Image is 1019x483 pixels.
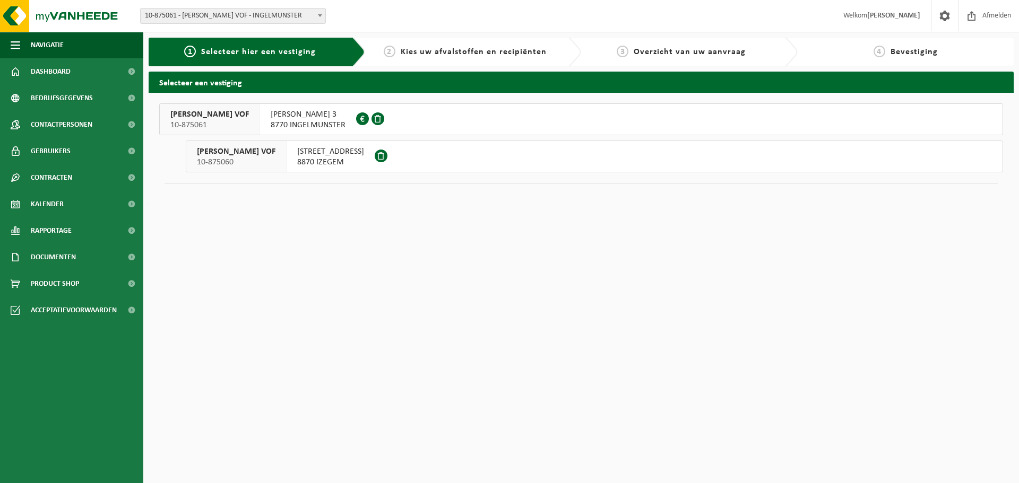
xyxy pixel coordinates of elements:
span: 10-875060 [197,157,275,168]
span: [PERSON_NAME] VOF [170,109,249,120]
span: Rapportage [31,217,72,244]
span: Gebruikers [31,138,71,164]
span: Bedrijfsgegevens [31,85,93,111]
span: 3 [617,46,628,57]
span: 10-875061 - CHRISTOF DEGROOTE VOF - INGELMUNSTER [140,8,326,24]
span: Contracten [31,164,72,191]
span: Kalender [31,191,64,217]
span: 4 [874,46,885,57]
span: [PERSON_NAME] VOF [197,146,275,157]
span: Kies uw afvalstoffen en recipiënten [401,48,547,56]
span: Selecteer hier een vestiging [201,48,316,56]
span: 1 [184,46,196,57]
span: 8770 INGELMUNSTER [271,120,346,130]
strong: [PERSON_NAME] [867,12,920,20]
button: [PERSON_NAME] VOF 10-875061 [PERSON_NAME] 38770 INGELMUNSTER [159,103,1003,135]
span: 2 [384,46,395,57]
button: [PERSON_NAME] VOF 10-875060 [STREET_ADDRESS]8870 IZEGEM [186,140,1003,172]
span: Documenten [31,244,76,270]
span: 10-875061 [170,120,249,130]
span: Dashboard [31,58,71,85]
span: 8870 IZEGEM [297,157,364,168]
span: [STREET_ADDRESS] [297,146,364,157]
span: Overzicht van uw aanvraag [634,48,746,56]
span: Navigatie [31,32,64,58]
span: Acceptatievoorwaarden [31,297,117,323]
span: Bevestiging [891,48,938,56]
span: 10-875061 - CHRISTOF DEGROOTE VOF - INGELMUNSTER [141,8,325,23]
span: Product Shop [31,270,79,297]
span: [PERSON_NAME] 3 [271,109,346,120]
h2: Selecteer een vestiging [149,72,1014,92]
span: Contactpersonen [31,111,92,138]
